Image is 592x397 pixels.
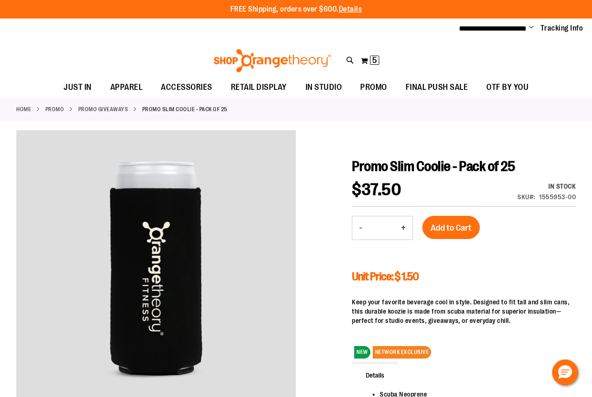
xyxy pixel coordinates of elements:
[486,77,528,98] span: OTF BY YOU
[161,77,212,98] span: ACCESSORIES
[352,180,401,199] span: $37.50
[396,77,477,98] a: FINAL PUSH SALE
[529,24,534,33] button: Account menu
[110,77,143,98] span: APPAREL
[517,182,576,191] div: Availability
[339,5,362,13] a: Details
[352,297,576,325] p: Keep your favorite beverage cool in style. Designed to fit tall and slim cans, this durable koozi...
[394,216,413,239] button: Increase product quantity
[369,217,394,239] input: Product quantity
[78,105,128,113] a: Promo Giveaways
[306,77,342,98] span: IN STUDIO
[548,183,576,190] span: In stock
[296,77,351,98] a: IN STUDIO
[64,77,92,98] span: JUST IN
[360,77,387,98] span: PROMO
[354,346,370,359] span: NEW
[222,77,296,98] a: RETAIL DISPLAY
[231,77,287,98] span: RETAIL DISPLAY
[373,346,432,359] span: NETWORK EXCLUSIVE
[352,158,515,174] span: Promo Slim Coolie - Pack of 25
[351,77,396,98] a: PROMO
[352,363,398,387] span: Details
[101,77,152,98] a: APPAREL
[212,49,332,72] img: Shop Orangetheory
[54,77,101,98] a: JUST IN
[372,56,377,65] span: 5
[517,193,535,201] strong: SKU
[406,77,468,98] span: FINAL PUSH SALE
[45,105,64,113] a: PROMO
[16,105,31,113] a: Home
[477,77,538,98] a: OTF BY YOU
[352,270,419,283] span: Unit Price: $ 1.50
[422,216,480,239] button: Add to Cart
[230,4,362,15] p: FREE Shipping, orders over $600.
[431,223,471,233] span: Add to Cart
[352,216,369,239] button: Decrease product quantity
[152,77,222,98] a: ACCESSORIES
[539,192,576,202] div: 1555953-00
[541,23,583,33] a: Tracking Info
[142,105,228,113] strong: Promo Slim Coolie - Pack of 25
[552,359,578,385] button: Hello, have a question? Let’s chat.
